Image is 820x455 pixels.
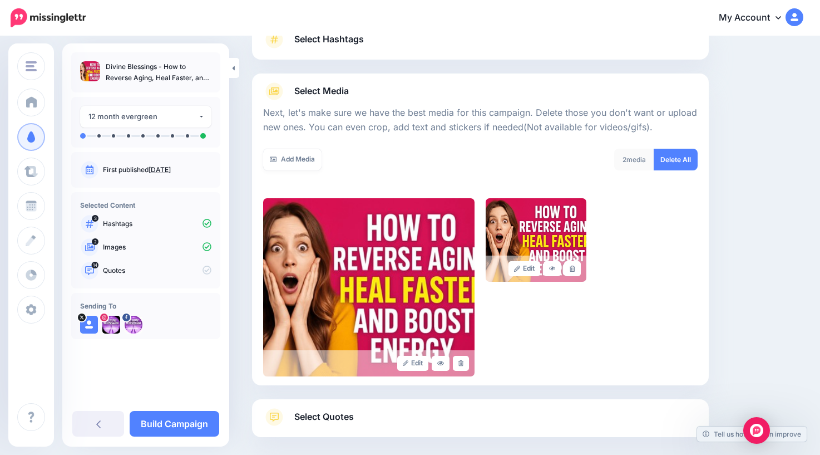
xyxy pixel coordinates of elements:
[697,427,807,442] a: Tell us how we can improve
[80,316,98,334] img: user_default_image.png
[397,356,429,371] a: Edit
[294,32,364,47] span: Select Hashtags
[614,149,654,170] div: media
[103,266,211,276] p: Quotes
[102,316,120,334] img: 397599238_854002456209143_7495850539788434841_n-bsa141966.jpg
[80,302,211,310] h4: Sending To
[508,261,540,276] a: Edit
[26,61,37,71] img: menu.png
[149,165,171,174] a: [DATE]
[654,149,698,170] a: Delete All
[486,198,586,282] img: 477bf09035880489b1676eb31ad04f28_large.jpg
[103,219,211,229] p: Hashtags
[294,409,354,424] span: Select Quotes
[103,242,211,252] p: Images
[263,198,475,376] img: 1908ca95f7b304ad275e16528d4e2518_large.jpg
[80,201,211,209] h4: Selected Content
[263,408,698,437] a: Select Quotes
[263,31,698,60] a: Select Hashtags
[263,82,698,100] a: Select Media
[125,316,142,334] img: 398694559_755142363325592_1851666557881600205_n-bsa141941.jpg
[106,61,211,84] p: Divine Blessings - How to Reverse Aging, Heal Faster, and Boost Energy
[263,100,698,376] div: Select Media
[263,149,322,170] a: Add Media
[92,238,98,245] span: 2
[294,84,349,99] span: Select Media
[103,165,211,175] p: First published
[623,155,626,164] span: 2
[80,61,100,81] img: 1908ca95f7b304ad275e16528d4e2518_thumb.jpg
[263,106,698,135] p: Next, let's make sure we have the best media for this campaign. Delete those you don't want or up...
[743,417,770,444] div: Open Intercom Messenger
[92,215,98,222] span: 3
[92,262,99,268] span: 14
[80,106,211,128] button: 12 month evergreen
[11,8,86,27] img: Missinglettr
[708,4,803,32] a: My Account
[88,110,198,123] div: 12 month evergreen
